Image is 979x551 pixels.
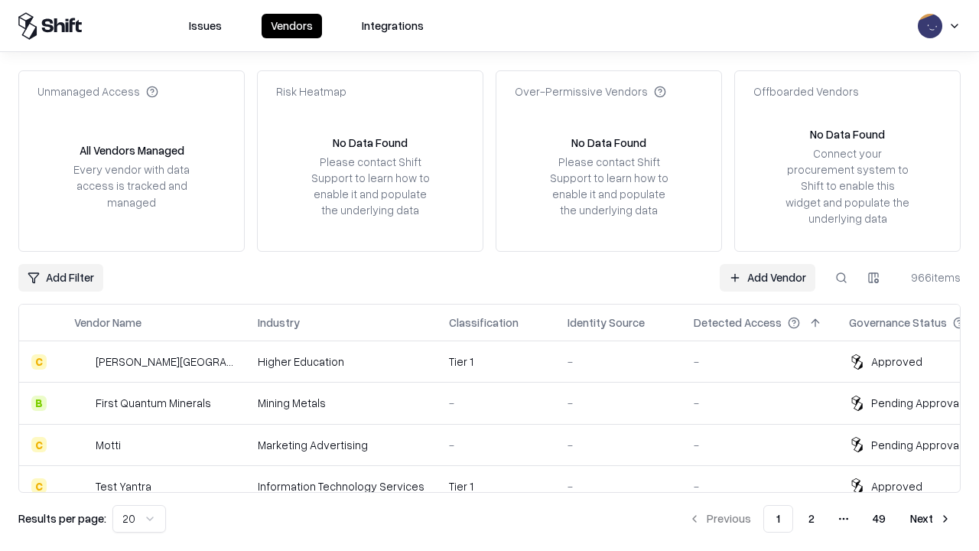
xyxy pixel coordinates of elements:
[74,437,89,452] img: Motti
[353,14,433,38] button: Integrations
[449,437,543,453] div: -
[258,478,424,494] div: Information Technology Services
[31,478,47,494] div: C
[96,395,211,411] div: First Quantum Minerals
[18,510,106,527] p: Results per page:
[568,437,669,453] div: -
[679,505,961,533] nav: pagination
[449,478,543,494] div: Tier 1
[96,354,233,370] div: [PERSON_NAME][GEOGRAPHIC_DATA]
[694,437,825,453] div: -
[258,354,424,370] div: Higher Education
[899,269,961,285] div: 966 items
[262,14,322,38] button: Vendors
[849,315,947,331] div: Governance Status
[568,315,645,331] div: Identity Source
[31,396,47,411] div: B
[333,135,408,151] div: No Data Found
[37,83,158,99] div: Unmanaged Access
[307,154,434,219] div: Please contact Shift Support to learn how to enable it and populate the underlying data
[180,14,231,38] button: Issues
[871,437,961,453] div: Pending Approval
[18,264,103,292] button: Add Filter
[96,437,121,453] div: Motti
[901,505,961,533] button: Next
[449,395,543,411] div: -
[568,478,669,494] div: -
[694,478,825,494] div: -
[74,478,89,494] img: Test Yantra
[258,437,424,453] div: Marketing Advertising
[568,395,669,411] div: -
[860,505,898,533] button: 49
[258,315,300,331] div: Industry
[694,354,825,370] div: -
[694,395,825,411] div: -
[74,354,89,370] img: Reichman University
[31,437,47,452] div: C
[753,83,859,99] div: Offboarded Vendors
[720,264,815,292] a: Add Vendor
[871,354,922,370] div: Approved
[449,354,543,370] div: Tier 1
[80,142,184,158] div: All Vendors Managed
[871,395,961,411] div: Pending Approval
[96,478,151,494] div: Test Yantra
[31,354,47,370] div: C
[74,396,89,411] img: First Quantum Minerals
[796,505,827,533] button: 2
[74,315,141,331] div: Vendor Name
[784,145,911,227] div: Connect your procurement system to Shift to enable this widget and populate the underlying data
[810,126,885,142] div: No Data Found
[571,135,646,151] div: No Data Found
[694,315,782,331] div: Detected Access
[515,83,666,99] div: Over-Permissive Vendors
[258,395,424,411] div: Mining Metals
[871,478,922,494] div: Approved
[763,505,793,533] button: 1
[449,315,519,331] div: Classification
[276,83,346,99] div: Risk Heatmap
[568,354,669,370] div: -
[545,154,672,219] div: Please contact Shift Support to learn how to enable it and populate the underlying data
[68,161,195,210] div: Every vendor with data access is tracked and managed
